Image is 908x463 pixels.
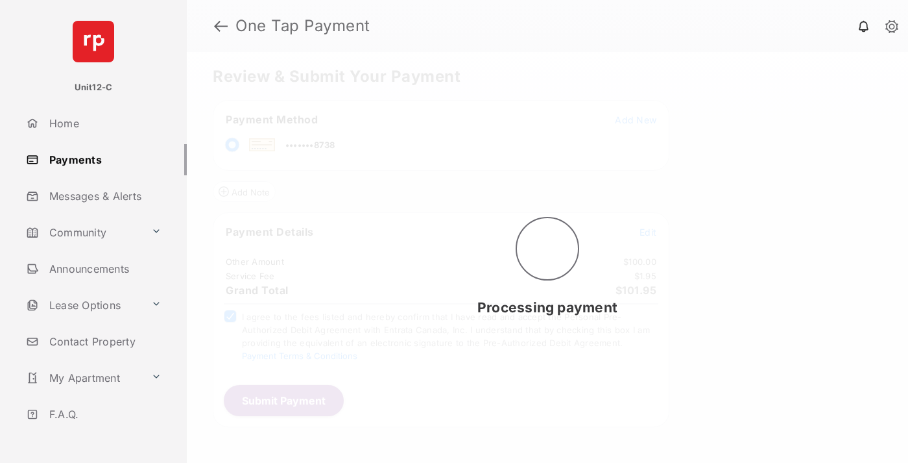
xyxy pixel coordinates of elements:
strong: One Tap Payment [235,18,370,34]
a: Payments [21,144,187,175]
a: Lease Options [21,290,146,321]
a: Home [21,108,187,139]
a: Contact Property [21,326,187,357]
a: My Apartment [21,362,146,394]
a: F.A.Q. [21,399,187,430]
span: Processing payment [477,299,617,316]
img: svg+xml;base64,PHN2ZyB4bWxucz0iaHR0cDovL3d3dy53My5vcmcvMjAwMC9zdmciIHdpZHRoPSI2NCIgaGVpZ2h0PSI2NC... [73,21,114,62]
a: Announcements [21,253,187,284]
a: Community [21,217,146,248]
p: Unit12-C [75,81,113,94]
a: Messages & Alerts [21,181,187,212]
